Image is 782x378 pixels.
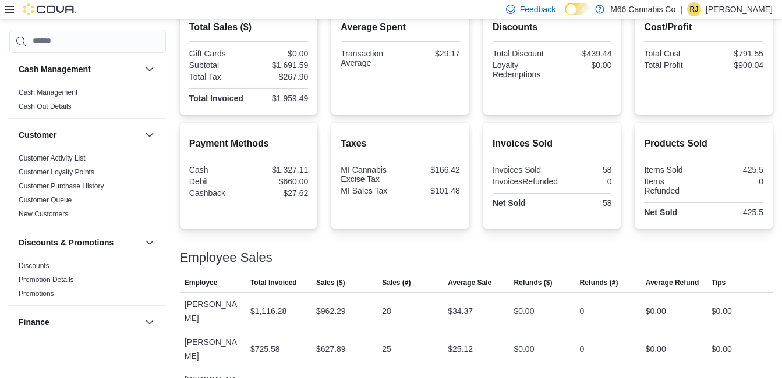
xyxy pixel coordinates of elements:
[562,177,611,186] div: 0
[382,304,391,318] div: 28
[382,342,391,356] div: 25
[646,278,699,287] span: Average Refund
[493,49,550,58] div: Total Discount
[403,165,460,174] div: $166.42
[493,20,612,34] h2: Discounts
[185,278,218,287] span: Employee
[19,236,114,248] h3: Discounts & Promotions
[180,251,273,265] h3: Employee Sales
[712,278,726,287] span: Tips
[19,275,74,283] a: Promotion Details
[341,137,460,151] h2: Taxes
[19,63,91,74] h3: Cash Management
[712,342,732,356] div: $0.00
[554,60,611,70] div: $0.00
[189,165,246,174] div: Cash
[19,129,56,140] h3: Customer
[341,165,398,184] div: MI Cannabis Excise Tax
[9,85,166,117] div: Cash Management
[143,235,157,249] button: Discounts & Promotions
[251,188,308,198] div: $27.62
[706,177,763,186] div: 0
[520,3,555,15] span: Feedback
[580,278,618,287] span: Refunds (#)
[9,258,166,305] div: Discounts & Promotions
[403,49,460,58] div: $29.17
[19,88,77,96] a: Cash Management
[514,278,552,287] span: Refunds ($)
[143,62,157,76] button: Cash Management
[580,304,585,318] div: 0
[19,102,72,110] a: Cash Out Details
[189,72,246,81] div: Total Tax
[706,165,763,174] div: 425.5
[706,60,763,70] div: $900.04
[19,87,77,97] span: Cash Management
[341,49,398,67] div: Transaction Average
[646,304,666,318] div: $0.00
[19,153,86,162] span: Customer Activity List
[644,137,763,151] h2: Products Sold
[19,154,86,162] a: Customer Activity List
[19,195,72,204] span: Customer Queue
[448,304,473,318] div: $34.37
[19,316,49,327] h3: Finance
[251,177,308,186] div: $660.00
[19,167,94,176] span: Customer Loyalty Points
[19,209,68,217] a: New Customers
[23,3,76,15] img: Cova
[180,330,246,368] div: [PERSON_NAME]
[706,208,763,217] div: 425.5
[19,261,49,269] a: Discounts
[712,304,732,318] div: $0.00
[143,315,157,329] button: Finance
[644,165,701,174] div: Items Sold
[448,278,491,287] span: Average Sale
[706,2,773,16] p: [PERSON_NAME]
[143,127,157,141] button: Customer
[644,49,701,58] div: Total Cost
[554,49,611,58] div: -$439.44
[19,288,54,298] span: Promotions
[341,186,398,195] div: MI Sales Tax
[19,181,104,190] span: Customer Purchase History
[644,177,701,195] div: Items Refunded
[687,2,701,16] div: Rebecca Jackson
[644,60,701,70] div: Total Profit
[19,209,68,218] span: New Customers
[493,165,550,174] div: Invoices Sold
[189,20,309,34] h2: Total Sales ($)
[493,198,526,208] strong: Net Sold
[251,60,308,70] div: $1,691.59
[493,177,558,186] div: InvoicesRefunded
[382,278,411,287] span: Sales (#)
[448,342,473,356] div: $25.12
[19,63,140,74] button: Cash Management
[341,20,460,34] h2: Average Spent
[19,289,54,297] a: Promotions
[565,3,589,15] input: Dark Mode
[403,186,460,195] div: $101.48
[680,2,682,16] p: |
[316,342,346,356] div: $627.89
[514,304,534,318] div: $0.00
[250,278,297,287] span: Total Invoiced
[19,195,72,204] a: Customer Queue
[646,342,666,356] div: $0.00
[19,181,104,190] a: Customer Purchase History
[493,137,612,151] h2: Invoices Sold
[610,2,675,16] p: M66 Cannabis Co
[19,236,140,248] button: Discounts & Promotions
[251,94,308,103] div: $1,959.49
[180,293,246,330] div: [PERSON_NAME]
[644,208,677,217] strong: Net Sold
[316,304,346,318] div: $962.29
[554,198,611,208] div: 58
[580,342,585,356] div: 0
[250,304,286,318] div: $1,116.28
[250,342,280,356] div: $725.58
[493,60,550,79] div: Loyalty Redemptions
